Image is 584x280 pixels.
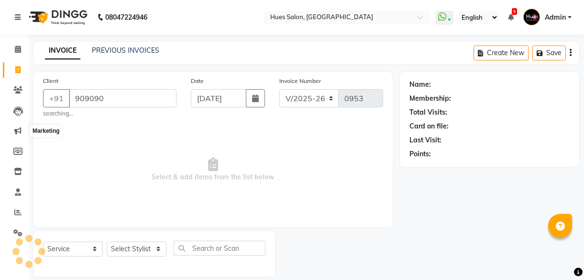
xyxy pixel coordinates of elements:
[409,80,431,90] div: Name:
[474,46,529,60] button: Create New
[409,121,449,131] div: Card on file:
[409,135,441,145] div: Last Visit:
[24,4,90,31] img: logo
[174,241,265,256] input: Search or Scan
[545,12,566,23] span: Admin
[43,77,58,85] label: Client
[544,242,574,270] iframe: chat widget
[30,126,62,137] div: Marketing
[532,46,566,60] button: Save
[191,77,204,85] label: Date
[43,89,70,107] button: +91
[45,42,80,59] a: INVOICE
[69,89,176,107] input: Search by Name/Mobile/Email/Code
[512,8,517,15] span: 5
[43,122,383,218] span: Select & add items from the list below
[508,13,514,22] a: 5
[279,77,321,85] label: Invoice Number
[105,4,147,31] b: 08047224946
[43,109,176,118] small: searching...
[409,107,447,117] div: Total Visits:
[409,149,431,159] div: Points:
[409,93,451,104] div: Membership:
[523,9,540,25] img: Admin
[92,46,159,55] a: PREVIOUS INVOICES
